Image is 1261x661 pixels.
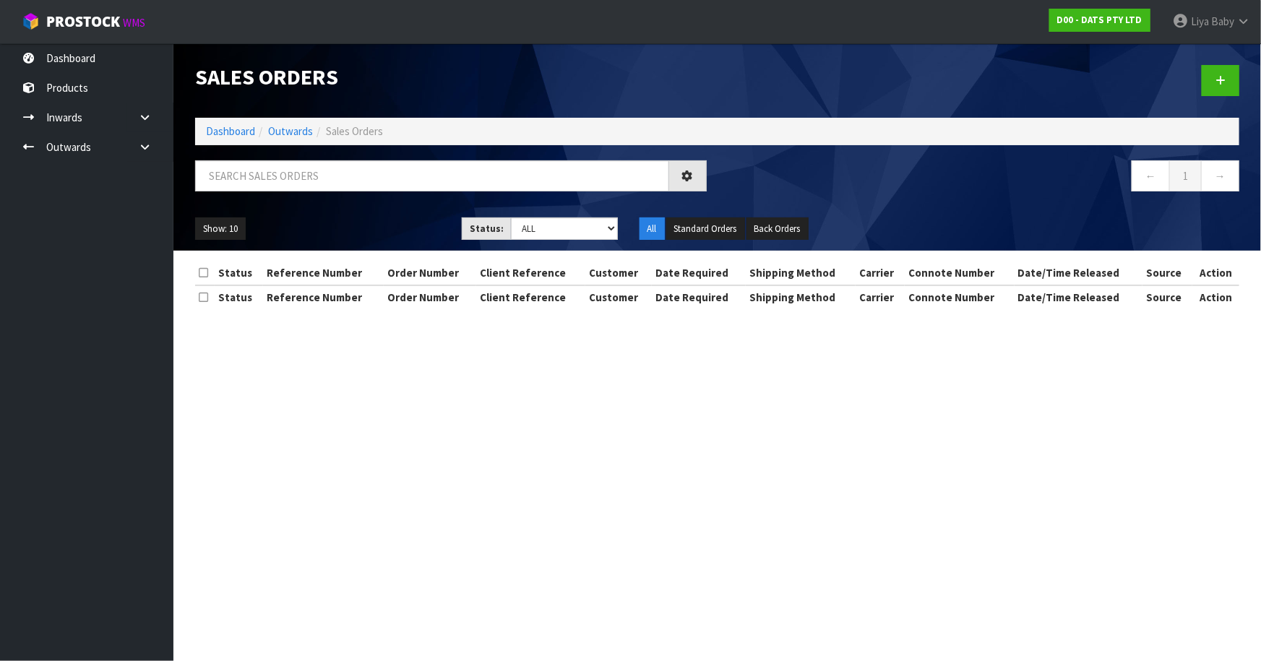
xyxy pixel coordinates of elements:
h1: Sales Orders [195,65,707,89]
th: Client Reference [476,285,586,308]
nav: Page navigation [728,160,1240,196]
span: Liya [1191,14,1209,28]
th: Status [215,262,263,285]
th: Date Required [652,262,746,285]
th: Source [1142,285,1192,308]
input: Search sales orders [195,160,669,191]
th: Status [215,285,263,308]
th: Action [1192,262,1239,285]
button: Standard Orders [666,217,745,241]
span: ProStock [46,12,120,31]
a: → [1201,160,1239,191]
img: cube-alt.png [22,12,40,30]
th: Connote Number [905,285,1015,308]
th: Connote Number [905,262,1015,285]
th: Date/Time Released [1015,262,1142,285]
th: Carrier [856,262,905,285]
th: Customer [585,262,652,285]
th: Date/Time Released [1015,285,1142,308]
th: Order Number [384,262,476,285]
small: WMS [123,16,145,30]
span: Sales Orders [326,124,383,138]
th: Action [1192,285,1239,308]
a: 1 [1169,160,1202,191]
th: Reference Number [263,285,384,308]
strong: Status: [470,223,504,235]
th: Customer [585,285,652,308]
a: Dashboard [206,124,255,138]
th: Carrier [856,285,905,308]
a: D00 - DATS PTY LTD [1049,9,1150,32]
button: All [640,217,665,241]
th: Shipping Method [746,262,856,285]
th: Shipping Method [746,285,856,308]
strong: D00 - DATS PTY LTD [1057,14,1142,26]
a: ← [1132,160,1170,191]
span: Baby [1211,14,1234,28]
a: Outwards [268,124,313,138]
th: Client Reference [476,262,586,285]
button: Back Orders [746,217,809,241]
th: Date Required [652,285,746,308]
th: Source [1142,262,1192,285]
th: Order Number [384,285,476,308]
button: Show: 10 [195,217,246,241]
th: Reference Number [263,262,384,285]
